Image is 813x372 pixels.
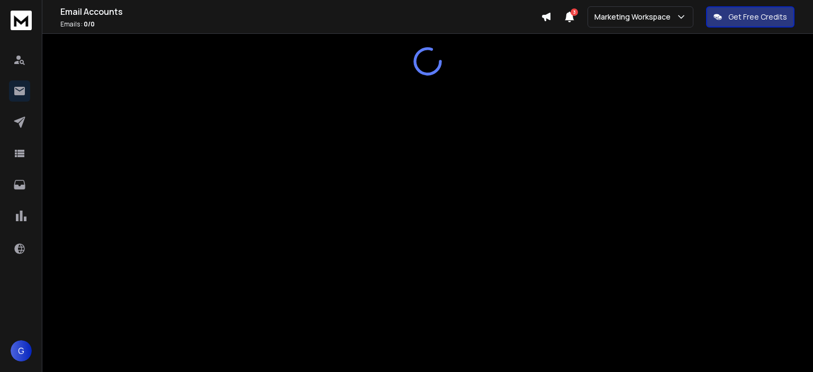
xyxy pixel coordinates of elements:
[728,12,787,22] p: Get Free Credits
[11,340,32,361] button: G
[11,11,32,30] img: logo
[571,8,578,16] span: 3
[60,5,541,18] h1: Email Accounts
[706,6,794,28] button: Get Free Credits
[84,20,95,29] span: 0 / 0
[60,20,541,29] p: Emails :
[594,12,675,22] p: Marketing Workspace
